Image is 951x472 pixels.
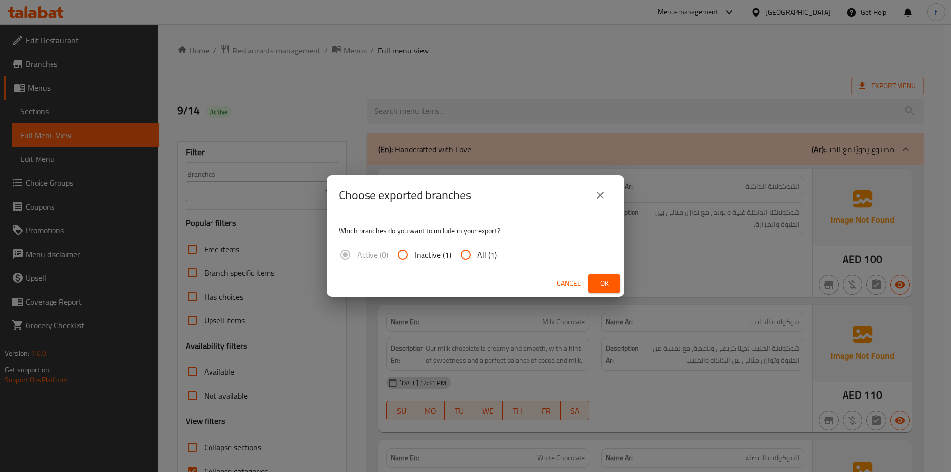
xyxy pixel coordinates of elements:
[339,226,612,236] p: Which branches do you want to include in your export?
[588,274,620,293] button: Ok
[596,277,612,290] span: Ok
[553,274,584,293] button: Cancel
[477,249,497,261] span: All (1)
[339,187,471,203] h2: Choose exported branches
[588,183,612,207] button: close
[557,277,581,290] span: Cancel
[415,249,451,261] span: Inactive (1)
[357,249,388,261] span: Active (0)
